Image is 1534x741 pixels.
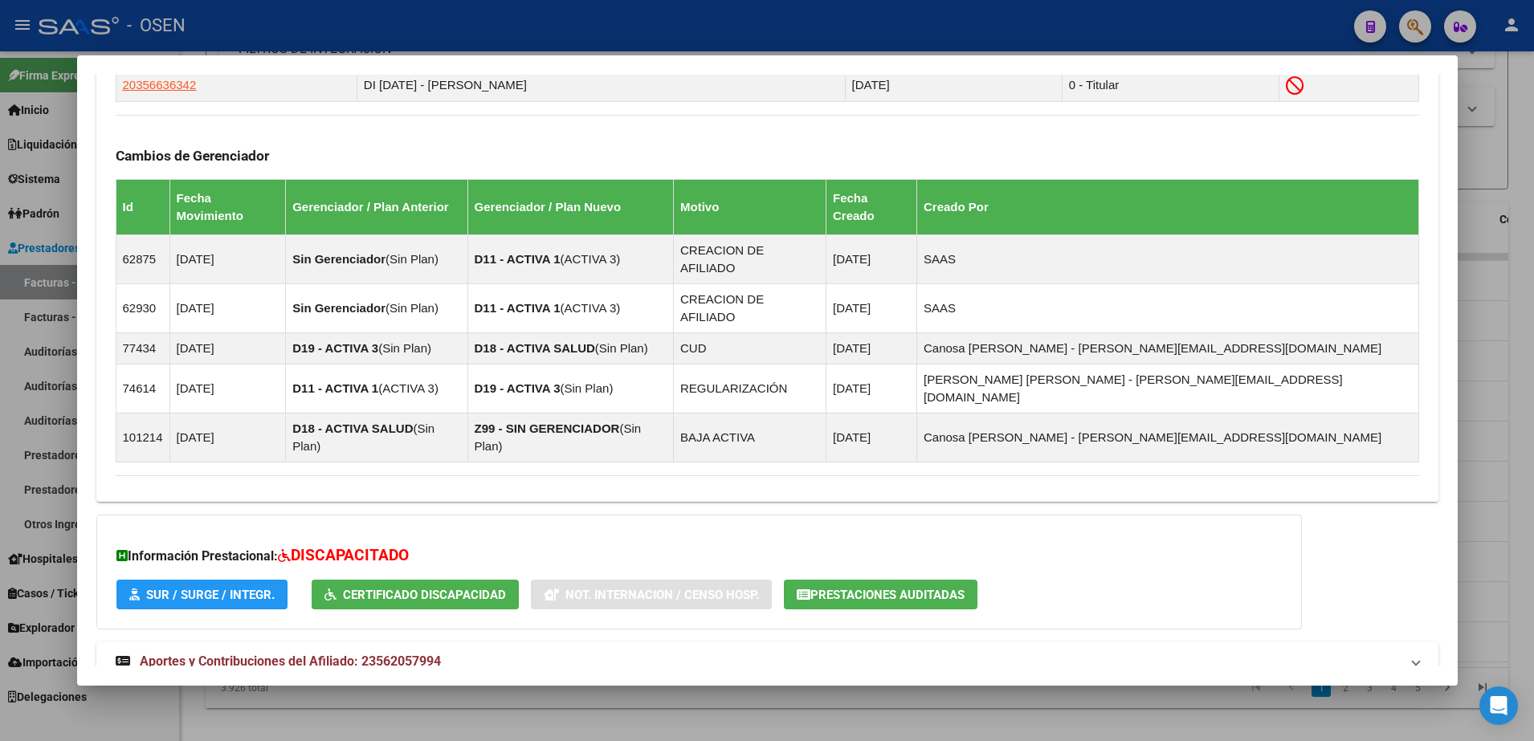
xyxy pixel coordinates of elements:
[286,364,467,413] td: ( )
[475,421,620,435] strong: Z99 - SIN GERENCIADOR
[292,341,378,355] strong: D19 - ACTIVA 3
[475,252,561,266] strong: D11 - ACTIVA 1
[169,413,286,462] td: [DATE]
[140,653,441,669] span: Aportes y Contribuciones del Afiliado: 23562057994
[673,234,826,283] td: CREACION DE AFILIADO
[599,341,644,355] span: Sin Plan
[845,69,1062,101] td: [DATE]
[467,332,673,364] td: ( )
[123,78,197,92] span: 20356636342
[169,179,286,234] th: Fecha Movimiento
[810,588,965,602] span: Prestaciones Auditadas
[673,332,826,364] td: CUD
[565,588,759,602] span: Not. Internacion / Censo Hosp.
[467,364,673,413] td: ( )
[1062,69,1279,101] td: 0 - Titular
[475,341,595,355] strong: D18 - ACTIVA SALUD
[826,413,916,462] td: [DATE]
[116,332,169,364] td: 77434
[826,283,916,332] td: [DATE]
[116,544,1282,568] h3: Información Prestacional:
[565,381,610,395] span: Sin Plan
[116,413,169,462] td: 101214
[826,234,916,283] td: [DATE]
[390,301,434,315] span: Sin Plan
[357,69,845,101] td: DI [DATE] - [PERSON_NAME]
[916,179,1418,234] th: Creado Por
[916,234,1418,283] td: SAAS
[286,283,467,332] td: ( )
[916,283,1418,332] td: SAAS
[292,381,378,395] strong: D11 - ACTIVA 1
[784,580,977,609] button: Prestaciones Auditadas
[116,580,288,609] button: SUR / SURGE / INTEGR.
[169,283,286,332] td: [DATE]
[96,642,1438,681] mat-expansion-panel-header: Aportes y Contribuciones del Afiliado: 23562057994
[343,588,506,602] span: Certificado Discapacidad
[382,381,434,395] span: ACTIVA 3
[292,421,434,453] span: Sin Plan
[916,332,1418,364] td: Canosa [PERSON_NAME] - [PERSON_NAME][EMAIL_ADDRESS][DOMAIN_NAME]
[916,364,1418,413] td: [PERSON_NAME] [PERSON_NAME] - [PERSON_NAME][EMAIL_ADDRESS][DOMAIN_NAME]
[475,421,642,453] span: Sin Plan
[286,332,467,364] td: ( )
[286,413,467,462] td: ( )
[116,234,169,283] td: 62875
[291,546,409,564] span: DISCAPACITADO
[826,364,916,413] td: [DATE]
[116,283,169,332] td: 62930
[565,301,617,315] span: ACTIVA 3
[286,234,467,283] td: ( )
[116,179,169,234] th: Id
[116,364,169,413] td: 74614
[292,301,386,315] strong: Sin Gerenciador
[312,580,519,609] button: Certificado Discapacidad
[467,179,673,234] th: Gerenciador / Plan Nuevo
[565,252,617,266] span: ACTIVA 3
[916,413,1418,462] td: Canosa [PERSON_NAME] - [PERSON_NAME][EMAIL_ADDRESS][DOMAIN_NAME]
[390,252,434,266] span: Sin Plan
[475,301,561,315] strong: D11 - ACTIVA 1
[673,283,826,332] td: CREACION DE AFILIADO
[169,332,286,364] td: [DATE]
[292,421,413,435] strong: D18 - ACTIVA SALUD
[531,580,772,609] button: Not. Internacion / Censo Hosp.
[826,179,916,234] th: Fecha Creado
[286,179,467,234] th: Gerenciador / Plan Anterior
[467,234,673,283] td: ( )
[467,283,673,332] td: ( )
[169,364,286,413] td: [DATE]
[382,341,427,355] span: Sin Plan
[292,252,386,266] strong: Sin Gerenciador
[673,364,826,413] td: REGULARIZACIÓN
[673,179,826,234] th: Motivo
[826,332,916,364] td: [DATE]
[673,413,826,462] td: BAJA ACTIVA
[169,234,286,283] td: [DATE]
[467,413,673,462] td: ( )
[146,588,275,602] span: SUR / SURGE / INTEGR.
[116,147,1419,165] h3: Cambios de Gerenciador
[475,381,561,395] strong: D19 - ACTIVA 3
[1479,686,1518,725] div: Open Intercom Messenger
